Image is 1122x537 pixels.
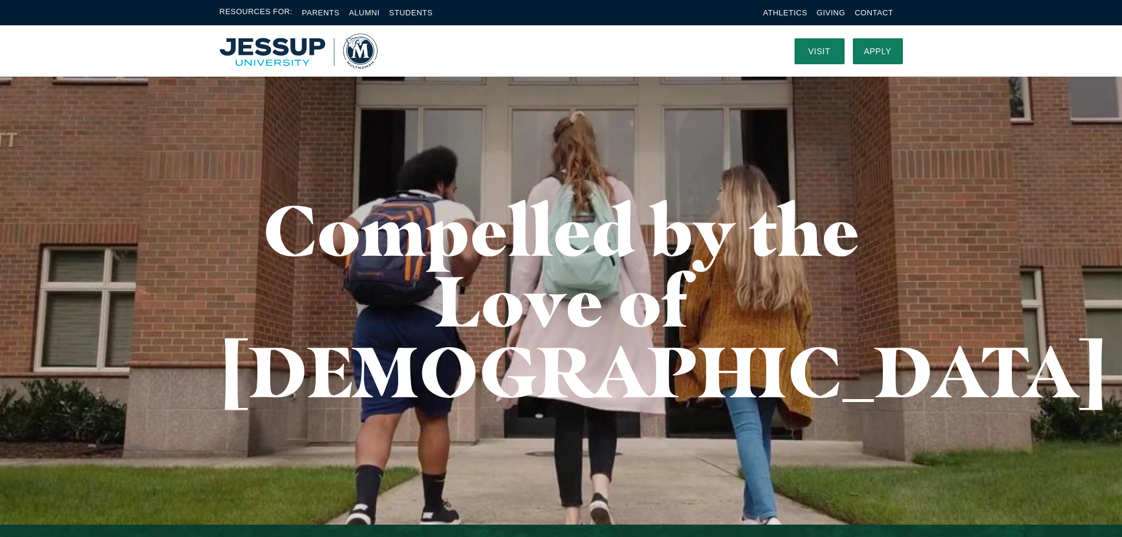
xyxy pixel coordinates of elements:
[220,6,293,19] span: Resources For:
[220,34,378,69] a: Home
[349,8,379,17] a: Alumni
[302,8,340,17] a: Parents
[389,8,433,17] a: Students
[220,34,378,69] img: Multnomah University Logo
[817,8,846,17] a: Giving
[220,195,903,407] h1: Compelled by the Love of [DEMOGRAPHIC_DATA]
[763,8,807,17] a: Athletics
[855,8,893,17] a: Contact
[795,38,845,64] a: Visit
[853,38,903,64] a: Apply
